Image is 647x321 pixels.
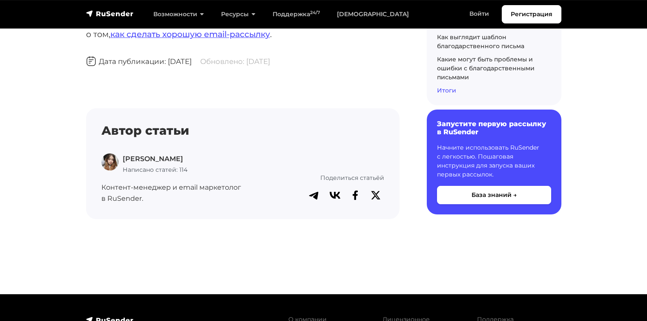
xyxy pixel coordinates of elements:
[310,10,320,15] sup: 24/7
[101,182,262,204] p: Контент-менеджер и email маркетолог в RuSender.
[502,5,561,23] a: Регистрация
[86,9,134,18] img: RuSender
[213,6,264,23] a: Ресурсы
[101,124,384,138] h4: Автор статьи
[437,87,456,94] a: Итоги
[123,153,187,165] p: [PERSON_NAME]
[272,173,384,182] p: Поделиться статьёй
[437,143,551,179] p: Начните использовать RuSender с легкостью. Пошаговая инструкция для запуска ваших первых рассылок.
[437,33,524,50] a: Как выглядит шаблон благодарственного письма
[437,120,551,136] h6: Запустите первую рассылку в RuSender
[461,5,497,23] a: Войти
[427,110,561,214] a: Запустите первую рассылку в RuSender Начните использовать RuSender с легкостью. Пошаговая инструк...
[110,29,270,39] a: как сделать хорошую email-рассылку
[86,56,96,67] img: Дата публикации
[86,57,192,66] span: Дата публикации: [DATE]
[264,6,328,23] a: Поддержка24/7
[145,6,213,23] a: Возможности
[437,55,535,81] a: Какие могут быть проблемы и ошибки с благодарственными письмами
[328,6,417,23] a: [DEMOGRAPHIC_DATA]
[200,57,270,66] span: Обновлено: [DATE]
[123,166,187,174] span: Написано статей: 114
[437,185,551,204] button: База знаний →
